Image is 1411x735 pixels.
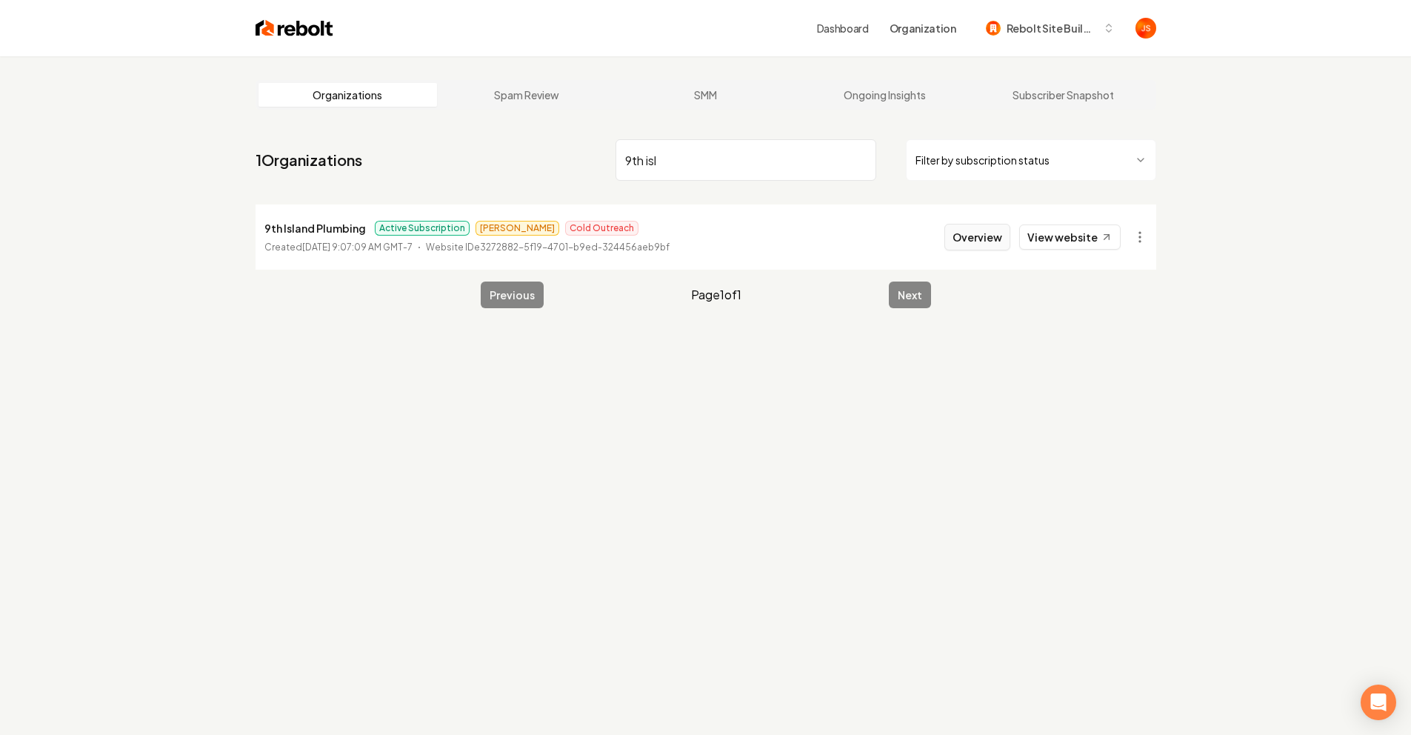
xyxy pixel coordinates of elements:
img: James Shamoun [1135,18,1156,39]
input: Search by name or ID [616,139,876,181]
a: Dashboard [817,21,869,36]
span: [PERSON_NAME] [476,221,559,236]
span: Page 1 of 1 [691,286,741,304]
a: Subscriber Snapshot [974,83,1153,107]
a: Spam Review [437,83,616,107]
button: Organization [881,15,965,41]
img: Rebolt Logo [256,18,333,39]
button: Overview [944,224,1010,250]
a: Organizations [258,83,438,107]
a: Ongoing Insights [795,83,974,107]
span: Rebolt Site Builder [1007,21,1097,36]
p: Created [264,240,413,255]
a: View website [1019,225,1121,250]
a: 1Organizations [256,150,362,170]
div: Open Intercom Messenger [1361,685,1396,720]
img: Rebolt Site Builder [986,21,1001,36]
a: SMM [616,83,795,107]
span: Active Subscription [375,221,470,236]
p: 9th Island Plumbing [264,219,366,237]
time: [DATE] 9:07:09 AM GMT-7 [302,242,413,253]
span: Cold Outreach [565,221,638,236]
p: Website ID e3272882-5f19-4701-b9ed-324456aeb9bf [426,240,670,255]
button: Open user button [1135,18,1156,39]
